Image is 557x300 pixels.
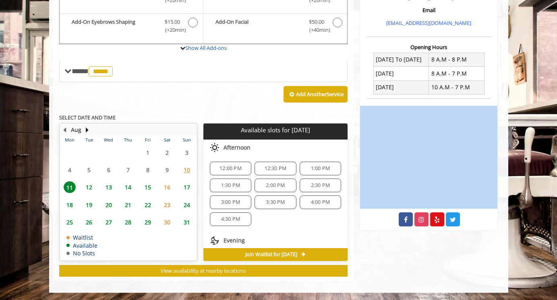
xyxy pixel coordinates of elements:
[373,80,429,94] td: [DATE]
[161,181,173,193] span: 16
[138,179,157,196] td: Select day15
[103,199,115,211] span: 20
[83,199,95,211] span: 19
[181,164,193,176] span: 10
[373,53,429,66] td: [DATE] To [DATE]
[245,251,297,258] span: Join Waitlist for [DATE]
[142,199,154,211] span: 22
[177,196,197,214] td: Select day24
[83,181,95,193] span: 12
[160,26,184,34] span: (+20min )
[99,179,118,196] td: Select day13
[118,136,138,144] th: Thu
[79,196,99,214] td: Select day19
[255,195,296,209] div: 3:30 PM
[221,182,240,189] span: 1:30 PM
[429,80,485,94] td: 10 A.M - 7 P.M
[165,18,180,26] span: $15.00
[284,86,348,103] button: Add AnotherService
[103,181,115,193] span: 13
[62,125,68,134] button: Previous Month
[210,195,251,209] div: 3:00 PM
[177,214,197,231] td: Select day31
[369,7,489,13] h3: Email
[207,127,344,134] p: Available slots for [DATE]
[161,216,173,228] span: 30
[373,67,429,80] td: [DATE]
[72,18,157,35] b: Add-On Eyebrows Shaping
[311,165,330,172] span: 1:00 PM
[207,18,343,37] label: Add-On Facial
[157,179,177,196] td: Select day16
[83,216,95,228] span: 26
[429,53,485,66] td: 8 A.M - 8 P.M
[311,199,330,205] span: 4:00 PM
[60,136,79,144] th: Mon
[60,214,79,231] td: Select day25
[99,136,118,144] th: Wed
[66,242,97,249] td: Available
[296,90,344,98] b: Add Another Service
[300,195,341,209] div: 4:00 PM
[304,26,328,34] span: (+40min )
[157,196,177,214] td: Select day23
[161,199,173,211] span: 23
[138,196,157,214] td: Select day22
[221,216,240,222] span: 4:30 PM
[219,165,242,172] span: 12:00 PM
[266,182,285,189] span: 2:00 PM
[221,199,240,205] span: 3:00 PM
[181,199,193,211] span: 24
[79,179,99,196] td: Select day12
[122,216,134,228] span: 28
[79,136,99,144] th: Tue
[300,162,341,175] div: 1:00 PM
[215,18,301,35] b: Add-On Facial
[99,196,118,214] td: Select day20
[367,44,491,50] h3: Opening Hours
[64,181,76,193] span: 11
[255,179,296,192] div: 2:00 PM
[118,214,138,231] td: Select day28
[224,237,245,244] span: Evening
[265,165,287,172] span: 12:30 PM
[122,199,134,211] span: 21
[118,179,138,196] td: Select day14
[103,216,115,228] span: 27
[122,181,134,193] span: 14
[210,212,251,226] div: 4:30 PM
[255,162,296,175] div: 12:30 PM
[177,179,197,196] td: Select day17
[210,143,219,152] img: afternoon slots
[64,18,199,37] label: Add-On Eyebrows Shaping
[224,144,251,151] span: Afternoon
[138,214,157,231] td: Select day29
[181,181,193,193] span: 17
[181,216,193,228] span: 31
[138,136,157,144] th: Fri
[66,234,97,240] td: Waitlist
[64,199,76,211] span: 18
[157,214,177,231] td: Select day30
[266,199,285,205] span: 3:30 PM
[84,125,91,134] button: Next Month
[386,19,471,27] a: [EMAIL_ADDRESS][DOMAIN_NAME]
[142,216,154,228] span: 29
[210,179,251,192] div: 1:30 PM
[210,162,251,175] div: 12:00 PM
[311,182,330,189] span: 2:30 PM
[161,267,246,274] span: View availability at nearby locations
[60,179,79,196] td: Select day11
[79,214,99,231] td: Select day26
[157,136,177,144] th: Sat
[71,125,81,134] button: Aug
[64,216,76,228] span: 25
[59,265,348,277] button: View availability at nearby locations
[309,18,324,26] span: $50.00
[177,136,197,144] th: Sun
[177,161,197,179] td: Select day10
[429,67,485,80] td: 8 A.M - 7 P.M
[66,250,97,256] td: No Slots
[300,179,341,192] div: 2:30 PM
